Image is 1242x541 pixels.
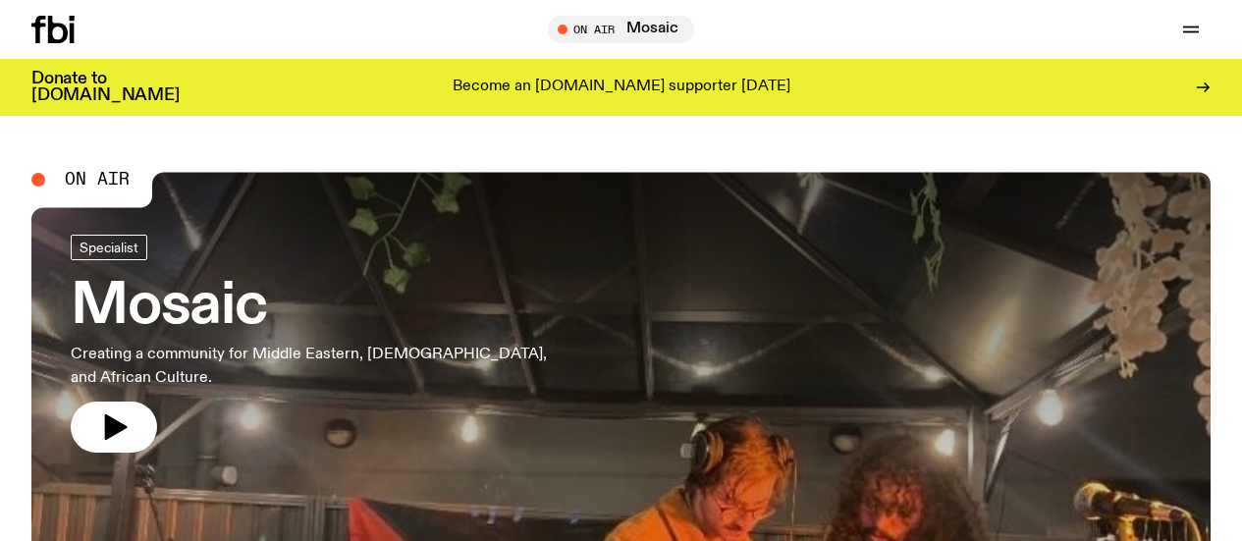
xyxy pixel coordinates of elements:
[71,235,573,453] a: MosaicCreating a community for Middle Eastern, [DEMOGRAPHIC_DATA], and African Culture.
[71,280,573,335] h3: Mosaic
[71,343,573,390] p: Creating a community for Middle Eastern, [DEMOGRAPHIC_DATA], and African Culture.
[65,171,130,189] span: On Air
[453,79,790,96] p: Become an [DOMAIN_NAME] supporter [DATE]
[71,235,147,260] a: Specialist
[80,241,138,255] span: Specialist
[31,71,180,104] h3: Donate to [DOMAIN_NAME]
[548,16,694,43] button: On AirMosaic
